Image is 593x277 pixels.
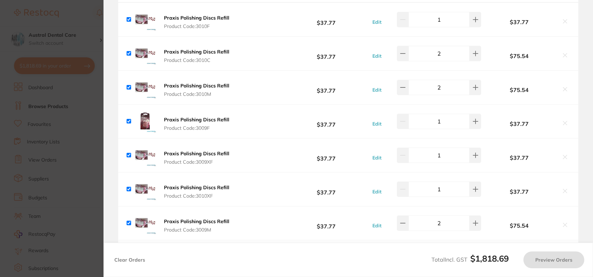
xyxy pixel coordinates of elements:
[164,159,229,165] span: Product Code: 3009XF
[282,47,371,60] b: $37.77
[164,218,229,225] b: Praxis Polishing Discs Refill
[282,13,371,26] b: $37.77
[164,15,229,21] b: Praxis Polishing Discs Refill
[282,216,371,229] b: $37.77
[162,184,231,199] button: Praxis Polishing Discs Refill Product Code:3010XF
[162,116,231,131] button: Praxis Polishing Discs Refill Product Code:3009F
[481,53,557,59] b: $75.54
[164,49,229,55] b: Praxis Polishing Discs Refill
[164,150,229,157] b: Praxis Polishing Discs Refill
[164,184,229,191] b: Praxis Polishing Discs Refill
[164,91,229,97] span: Product Code: 3010M
[112,251,147,268] button: Clear Orders
[370,189,384,195] button: Edit
[282,115,371,128] b: $37.77
[162,150,231,165] button: Praxis Polishing Discs Refill Product Code:3009XF
[134,76,156,99] img: a29pMW0zeA
[162,15,231,29] button: Praxis Polishing Discs Refill Product Code:3010F
[282,81,371,94] b: $37.77
[162,49,231,63] button: Praxis Polishing Discs Refill Product Code:3010C
[134,42,156,65] img: c24zdHY0Mg
[134,144,156,166] img: Y2ZpYzJxeQ
[481,87,557,93] b: $75.54
[481,121,557,127] b: $37.77
[134,8,156,31] img: YTUwOHFnYQ
[164,57,229,63] span: Product Code: 3010C
[431,256,509,263] span: Total Incl. GST
[164,116,229,123] b: Praxis Polishing Discs Refill
[164,193,229,199] span: Product Code: 3010XF
[481,19,557,25] b: $37.77
[164,227,229,233] span: Product Code: 3009M
[134,212,156,234] img: Ymd2dmpqZg
[370,222,384,229] button: Edit
[481,222,557,229] b: $75.54
[370,19,384,25] button: Edit
[481,189,557,195] b: $37.77
[481,155,557,161] b: $37.77
[470,253,509,264] b: $1,818.69
[282,149,371,162] b: $37.77
[162,218,231,233] button: Praxis Polishing Discs Refill Product Code:3009M
[164,125,229,131] span: Product Code: 3009F
[370,155,384,161] button: Edit
[164,23,229,29] span: Product Code: 3010F
[370,121,384,127] button: Edit
[370,53,384,59] button: Edit
[523,251,584,268] button: Preview Orders
[164,83,229,89] b: Praxis Polishing Discs Refill
[282,183,371,196] b: $37.77
[134,178,156,200] img: c3ZtamZoaQ
[370,87,384,93] button: Edit
[134,110,156,133] img: b2hwbXA1Mg
[162,83,231,97] button: Praxis Polishing Discs Refill Product Code:3010M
